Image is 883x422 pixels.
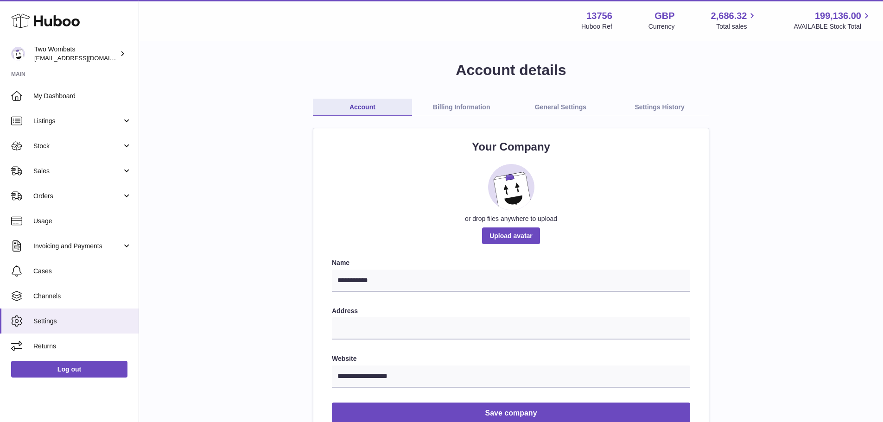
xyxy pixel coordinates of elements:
[794,22,872,31] span: AVAILABLE Stock Total
[794,10,872,31] a: 199,136.00 AVAILABLE Stock Total
[11,361,127,378] a: Log out
[654,10,674,22] strong: GBP
[815,10,861,22] span: 199,136.00
[34,45,118,63] div: Two Wombats
[711,10,747,22] span: 2,686.32
[33,142,122,151] span: Stock
[332,139,690,154] h2: Your Company
[33,117,122,126] span: Listings
[33,167,122,176] span: Sales
[332,354,690,363] label: Website
[711,10,758,31] a: 2,686.32 Total sales
[482,227,540,244] span: Upload avatar
[488,164,534,210] img: placeholder_image.svg
[33,267,132,276] span: Cases
[586,10,612,22] strong: 13756
[33,292,132,301] span: Channels
[581,22,612,31] div: Huboo Ref
[332,214,690,223] div: or drop files anywhere to upload
[511,99,610,116] a: General Settings
[610,99,709,116] a: Settings History
[33,342,132,351] span: Returns
[332,307,690,315] label: Address
[716,22,757,31] span: Total sales
[33,242,122,251] span: Invoicing and Payments
[332,258,690,267] label: Name
[648,22,675,31] div: Currency
[33,217,132,226] span: Usage
[33,92,132,101] span: My Dashboard
[154,60,868,80] h1: Account details
[313,99,412,116] a: Account
[33,317,132,326] span: Settings
[11,47,25,61] img: internalAdmin-13756@internal.huboo.com
[33,192,122,201] span: Orders
[412,99,511,116] a: Billing Information
[34,54,136,62] span: [EMAIL_ADDRESS][DOMAIN_NAME]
